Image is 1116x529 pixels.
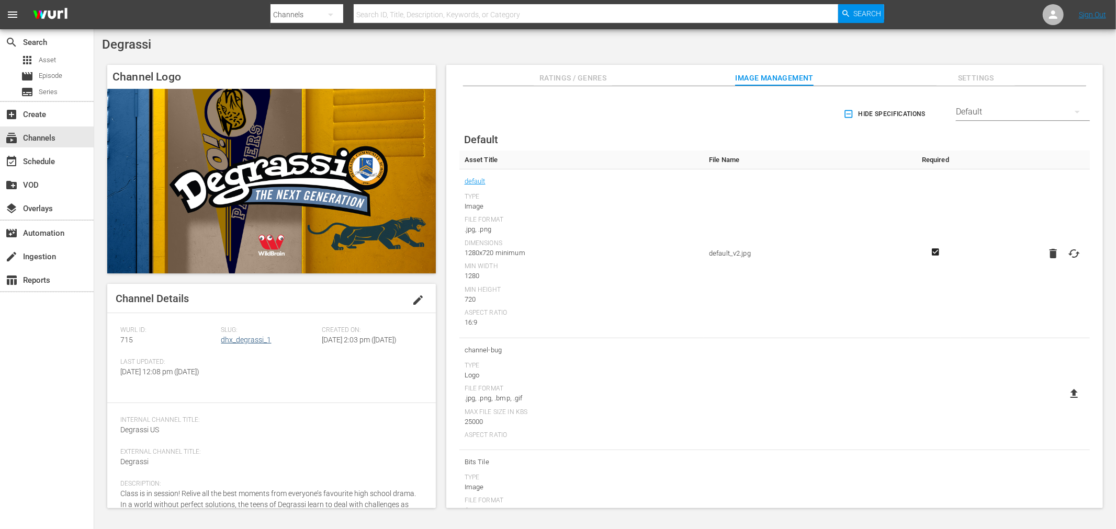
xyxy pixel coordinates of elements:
span: Settings [937,72,1015,85]
span: Ratings / Genres [534,72,612,85]
div: 16:9 [465,317,698,328]
span: [DATE] 12:08 pm ([DATE]) [120,367,199,376]
span: Default [464,133,498,146]
button: edit [405,287,431,313]
div: Type [465,362,698,370]
span: Degrassi US [120,425,159,434]
div: .jpg, .png [465,224,698,235]
img: Degrassi [107,89,436,273]
span: channel-bug [465,343,698,357]
span: Automation [5,227,18,239]
td: default_v2.jpg [704,169,910,338]
span: Create [5,108,18,121]
div: Type [465,193,698,201]
div: Aspect Ratio [465,431,698,440]
span: Schedule [5,155,18,168]
th: File Name [704,151,910,169]
span: Slug: [221,326,317,335]
span: Ingestion [5,250,18,263]
span: Internal Channel Title: [120,416,418,424]
span: Search [5,36,18,49]
span: Channel Details [116,292,189,305]
div: 1280x720 minimum [465,248,698,258]
span: edit [412,294,424,306]
span: Asset [21,54,33,66]
div: Max File Size In Kbs [465,408,698,417]
div: Min Width [465,262,698,271]
div: Aspect Ratio [465,309,698,317]
span: Overlays [5,202,18,215]
button: Search [838,4,884,23]
span: 715 [120,336,133,344]
span: Asset [39,55,56,65]
span: Created On: [322,326,418,335]
div: 25000 [465,417,698,427]
span: Last Updated: [120,358,216,366]
span: Episode [21,70,33,83]
span: External Channel Title: [120,448,418,456]
div: Min Height [465,286,698,294]
span: Degrassi [102,37,151,52]
span: menu [6,8,19,21]
div: 720 [465,294,698,305]
span: Episode [39,71,62,81]
a: Sign Out [1079,10,1106,19]
span: Bits Tile [465,455,698,469]
div: Logo [465,370,698,381]
span: VOD [5,179,18,191]
span: Hide Specifications [846,109,926,120]
span: Series [21,86,33,98]
span: Search [854,4,882,23]
span: Wurl ID: [120,326,216,335]
img: ans4CAIJ8jUAAAAAAAAAAAAAAAAAAAAAAAAgQb4GAAAAAAAAAAAAAAAAAAAAAAAAJMjXAAAAAAAAAAAAAAAAAAAAAAAAgAT5G... [25,3,75,27]
span: Image Management [735,72,814,85]
th: Asset Title [459,151,704,169]
th: Required [910,151,961,169]
button: Hide Specifications [841,99,930,129]
div: .jpg, .png, .bmp, .gif [465,393,698,404]
div: Default [956,97,1090,126]
span: Class is in session! Relive all the best moments from everyone’s favourite high school drama. In ... [120,489,416,520]
span: Channels [5,132,18,144]
div: .jpg, .png [465,505,698,515]
span: Series [39,87,58,97]
span: Degrassi [120,457,149,466]
div: Dimensions [465,239,698,248]
div: File Format [465,216,698,224]
a: dhx_degrassi_1 [221,336,272,344]
svg: Required [929,247,942,257]
div: Image [465,201,698,212]
div: Image [465,482,698,492]
span: [DATE] 2:03 pm ([DATE]) [322,336,397,344]
span: Reports [5,274,18,286]
div: Type [465,474,698,482]
h4: Channel Logo [107,65,436,89]
span: Description: [120,480,418,488]
div: File Format [465,385,698,393]
div: 1280 [465,271,698,281]
div: File Format [465,497,698,505]
a: default [465,175,486,188]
